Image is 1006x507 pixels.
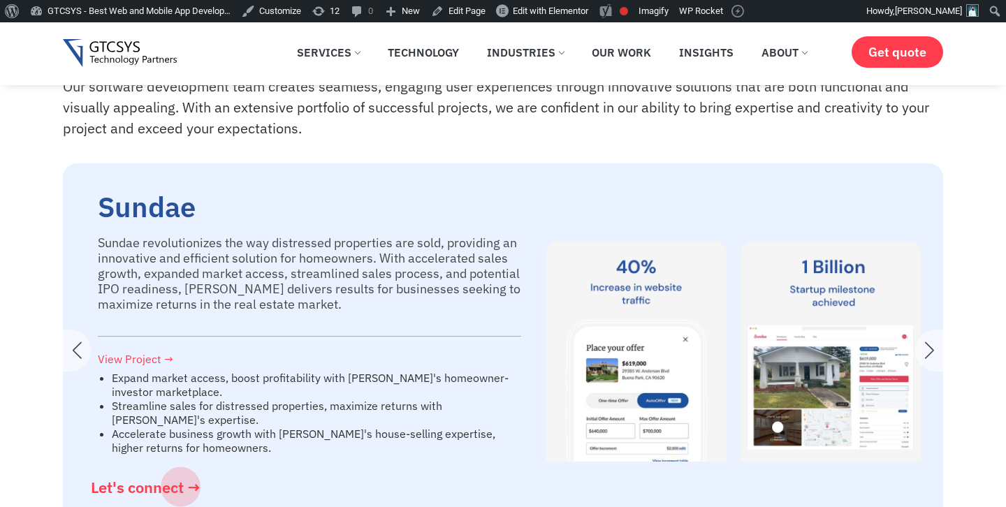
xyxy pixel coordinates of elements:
[620,7,628,15] div: Focus keyphrase not set
[63,39,177,68] img: Gtcsys logo
[91,476,201,499] a: Let's connect →
[112,371,521,399] li: Expand market access, boost profitability with [PERSON_NAME]'s homeowner-investor marketplace.
[895,6,962,16] span: [PERSON_NAME]
[476,37,574,68] a: Industries
[546,241,922,462] img: hire dedicated developers for Sundae portfolio
[377,37,469,68] a: Technology
[852,36,943,68] a: Get quote
[98,235,521,312] p: Sundae revolutionizes the way distressed properties are sold, providing an innovative and efficie...
[63,330,91,372] div: Previous slide
[513,6,588,16] span: Edit with Elementor
[98,190,521,224] h2: Sundae
[98,352,173,366] a: View Project →
[751,37,817,68] a: About
[669,37,744,68] a: Insights
[868,45,926,59] span: Get quote
[112,427,521,455] li: Accelerate business growth with [PERSON_NAME]'s house-selling expertise, higher returns for homeo...
[915,330,943,372] div: Next slide
[63,76,943,139] p: Our software development team creates seamless, engaging user experiences through innovative solu...
[112,399,521,427] li: Streamline sales for distressed properties, maximize returns with [PERSON_NAME]'s expertise.
[581,37,662,68] a: Our Work
[286,37,370,68] a: Services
